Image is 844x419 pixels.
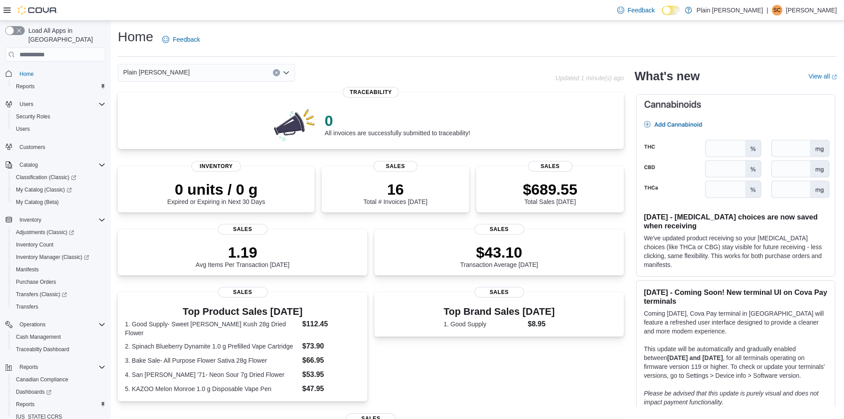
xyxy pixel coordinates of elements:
img: 0 [272,106,318,142]
dd: $53.95 [302,369,360,380]
dd: $8.95 [528,319,555,329]
button: Reports [9,398,109,411]
button: Transfers [9,301,109,313]
span: Dashboards [12,387,105,397]
p: Coming [DATE], Cova Pay terminal in [GEOGRAPHIC_DATA] will feature a refreshed user interface des... [644,309,828,336]
a: Inventory Manager (Classic) [12,252,93,262]
span: Reports [12,81,105,92]
p: $689.55 [523,180,577,198]
button: My Catalog (Beta) [9,196,109,208]
a: Transfers [12,302,42,312]
span: Purchase Orders [16,278,56,286]
div: All invoices are successfully submitted to traceability! [325,112,470,137]
a: Manifests [12,264,42,275]
p: Plain [PERSON_NAME] [696,5,763,16]
div: Avg Items Per Transaction [DATE] [196,243,290,268]
h2: What's new [634,69,700,83]
h3: Top Brand Sales [DATE] [443,306,555,317]
span: Reports [16,83,35,90]
button: Catalog [2,159,109,171]
h3: [DATE] - Coming Soon! New terminal UI on Cova Pay terminals [644,288,828,305]
p: [PERSON_NAME] [786,5,837,16]
span: Reports [19,364,38,371]
span: Sales [475,287,524,298]
span: Sales [475,224,524,235]
span: Customers [19,144,45,151]
span: Canadian Compliance [16,376,68,383]
dt: 3. Bake Sale- All Purpose Flower Sativa 28g Flower [125,356,299,365]
a: Dashboards [12,387,55,397]
span: Inventory [16,215,105,225]
span: Home [19,70,34,78]
a: Feedback [614,1,658,19]
span: Reports [12,399,105,410]
span: Sales [528,161,572,172]
span: Inventory Count [16,241,54,248]
span: Reports [16,401,35,408]
div: Total # Invoices [DATE] [363,180,427,205]
span: Dashboards [16,388,51,396]
span: Inventory [191,161,241,172]
button: Inventory Count [9,239,109,251]
span: Load All Apps in [GEOGRAPHIC_DATA] [25,26,105,44]
span: Traceabilty Dashboard [16,346,69,353]
a: Reports [12,81,38,92]
span: Reports [16,362,105,372]
span: Adjustments (Classic) [16,229,74,236]
a: Customers [16,142,49,153]
img: Cova [18,6,58,15]
span: Operations [16,319,105,330]
div: Total Sales [DATE] [523,180,577,205]
a: My Catalog (Classic) [12,184,75,195]
dt: 1. Good Supply [443,320,524,329]
a: Purchase Orders [12,277,60,287]
span: Sales [218,224,268,235]
button: Cash Management [9,331,109,343]
button: Clear input [273,69,280,76]
a: Inventory Manager (Classic) [9,251,109,263]
span: Users [12,124,105,134]
dt: 5. KAZOO Melon Monroe 1.0 g Disposable Vape Pen [125,384,299,393]
a: Feedback [159,31,203,48]
a: My Catalog (Beta) [12,197,62,208]
span: Users [19,101,33,108]
p: | [766,5,768,16]
span: Transfers (Classic) [12,289,105,300]
p: 16 [363,180,427,198]
span: Classification (Classic) [12,172,105,183]
p: 1.19 [196,243,290,261]
span: Users [16,99,105,110]
button: Users [9,123,109,135]
dd: $73.90 [302,341,360,352]
button: Operations [2,318,109,331]
button: Reports [9,80,109,93]
dd: $66.95 [302,355,360,366]
span: Customers [16,141,105,153]
span: Operations [19,321,46,328]
a: My Catalog (Classic) [9,184,109,196]
a: Classification (Classic) [9,171,109,184]
button: Users [2,98,109,110]
span: Inventory Manager (Classic) [12,252,105,262]
span: Manifests [16,266,39,273]
button: Traceabilty Dashboard [9,343,109,356]
a: Home [16,69,37,79]
span: Cash Management [12,332,105,342]
button: Open list of options [283,69,290,76]
a: Users [12,124,33,134]
span: Security Roles [16,113,50,120]
button: Catalog [16,160,41,170]
dt: 1. Good Supply- Sweet [PERSON_NAME] Kush 28g Dried Flower [125,320,299,337]
p: Updated 1 minute(s) ago [556,74,624,82]
dd: $112.45 [302,319,360,329]
p: This update will be automatically and gradually enabled between , for all terminals operating on ... [644,345,828,380]
span: Sales [218,287,268,298]
a: Adjustments (Classic) [9,226,109,239]
button: Operations [16,319,49,330]
span: Inventory [19,216,41,223]
a: Inventory Count [12,239,57,250]
dt: 4. San [PERSON_NAME] '71- Neon Sour 7g Dried Flower [125,370,299,379]
a: Cash Management [12,332,64,342]
em: Please be advised that this update is purely visual and does not impact payment functionality. [644,390,819,406]
span: Catalog [16,160,105,170]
